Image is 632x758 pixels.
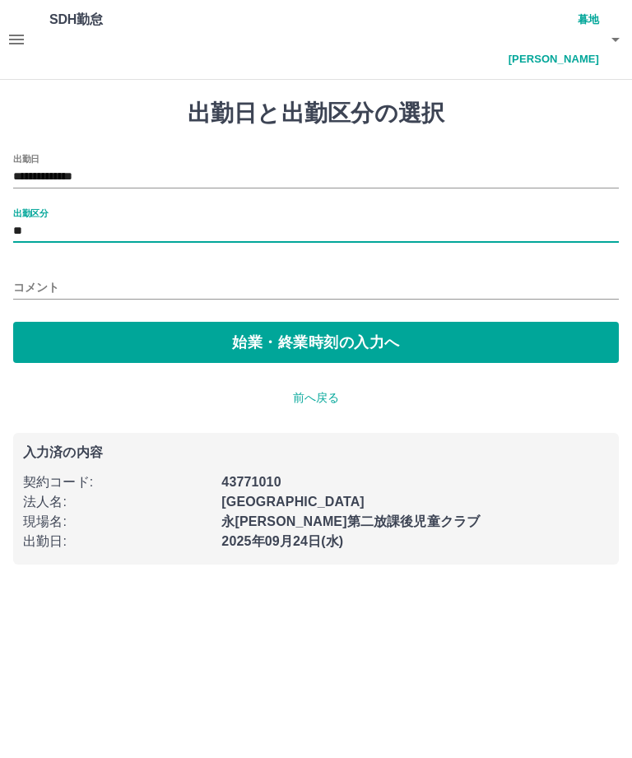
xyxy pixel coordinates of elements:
[13,152,39,165] label: 出勤日
[13,389,619,407] p: 前へ戻る
[23,512,211,532] p: 現場名 :
[23,532,211,551] p: 出勤日 :
[23,472,211,492] p: 契約コード :
[23,492,211,512] p: 法人名 :
[221,534,343,548] b: 2025年09月24日(水)
[13,100,619,128] h1: 出勤日と出勤区分の選択
[221,475,281,489] b: 43771010
[23,446,609,459] p: 入力済の内容
[221,514,480,528] b: 永[PERSON_NAME]第二放課後児童クラブ
[13,207,48,219] label: 出勤区分
[221,495,365,509] b: [GEOGRAPHIC_DATA]
[13,322,619,363] button: 始業・終業時刻の入力へ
